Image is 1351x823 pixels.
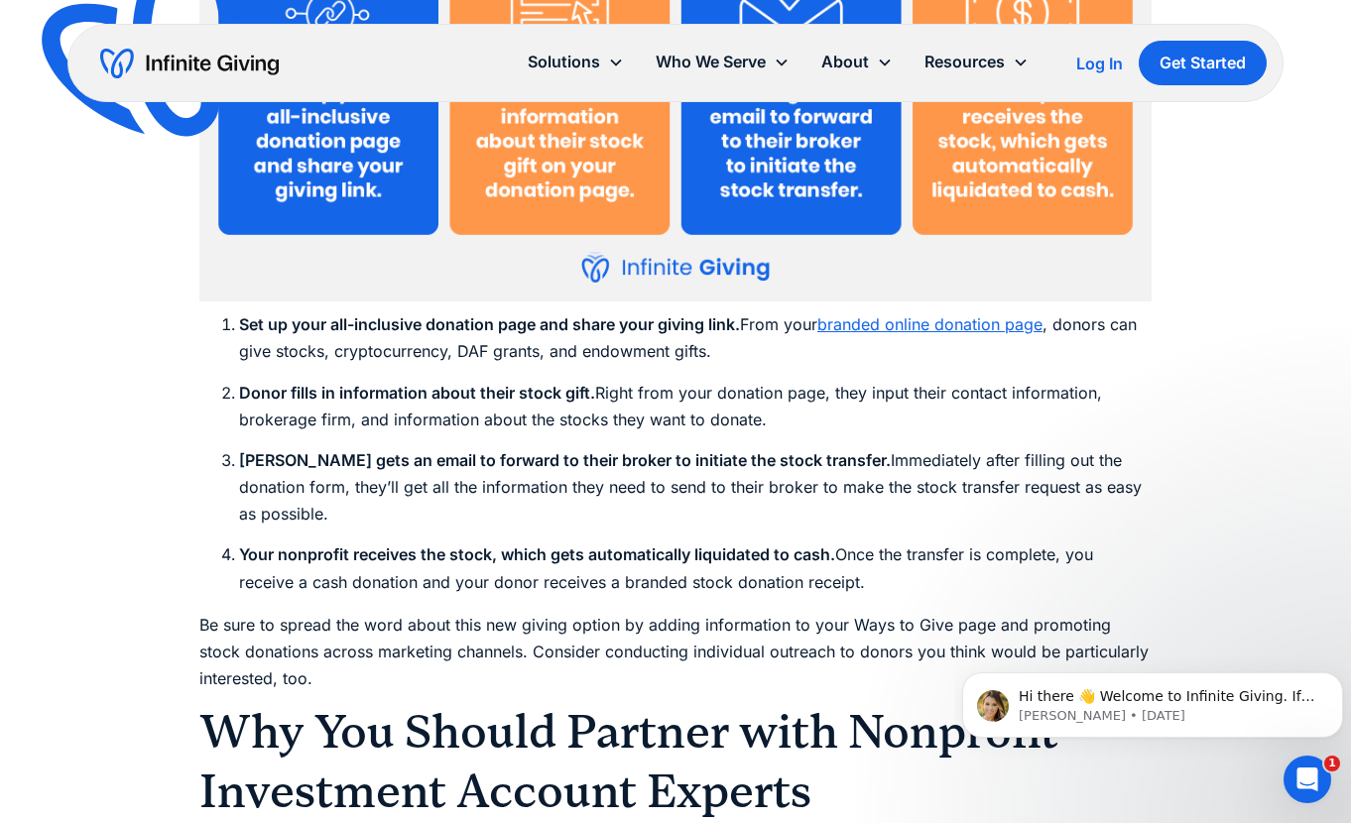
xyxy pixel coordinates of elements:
li: Right from your donation page, they input their contact information, brokerage firm, and informat... [239,380,1152,433]
div: Log In [1076,56,1123,71]
li: From your , donors can give stocks, cryptocurrency, DAF grants, and endowment gifts. [239,311,1152,365]
span: 1 [1324,756,1340,771]
div: About [821,49,869,75]
strong: [PERSON_NAME] gets an email to forward to their broker to initiate the stock transfer. [239,450,891,470]
strong: Donor fills in information about their stock gift. [239,383,595,403]
iframe: Intercom live chat [1284,756,1331,803]
h2: Why You Should Partner with Nonprofit Investment Account Experts [199,702,1152,821]
p: Be sure to spread the word about this new giving option by adding information to your Ways to Giv... [199,612,1152,693]
div: Solutions [512,41,640,83]
div: Who We Serve [656,49,766,75]
strong: Your nonprofit receives the stock, which gets automatically liquidated to cash. [239,544,835,564]
a: Get Started [1139,41,1267,85]
div: Resources [924,49,1005,75]
a: Log In [1076,52,1123,75]
a: home [100,48,279,79]
iframe: Intercom notifications message [954,631,1351,769]
div: Who We Serve [640,41,805,83]
div: Resources [909,41,1044,83]
strong: Set up your all-inclusive donation page and share your giving link. [239,314,740,334]
a: branded online donation page [817,314,1043,334]
div: Solutions [528,49,600,75]
div: About [805,41,909,83]
li: Once the transfer is complete, you receive a cash donation and your donor receives a branded stoc... [239,541,1152,595]
li: Immediately after filling out the donation form, they’ll get all the information they need to sen... [239,447,1152,529]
